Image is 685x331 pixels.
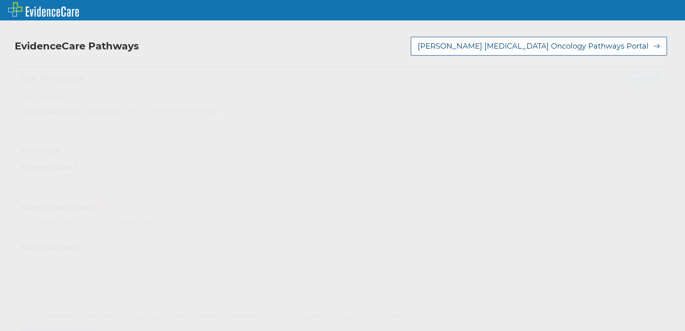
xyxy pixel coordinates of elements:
[523,94,572,101] span: [DATE] 09:08 ( [DATE] )
[21,243,660,252] label: Additional Details
[26,218,75,226] label: On Pathway
[629,75,658,83] span: View More
[627,74,660,84] button: View More
[85,107,139,116] span: Neoadjuvant TNT
[21,203,338,212] h2: Select Pathway Status
[21,145,660,155] h2: Pathways
[25,93,66,101] span: On Pathway
[15,40,139,52] h2: EvidenceCare Pathways
[418,41,649,51] span: [PERSON_NAME] [MEDICAL_DATA] Oncology Pathways Portal
[105,218,154,226] label: Off Pathway
[25,107,78,116] span: [MEDICAL_DATA]
[25,312,404,321] span: I have reviewed the selected clinical pathway and my treatment recommendations for this patient a...
[21,163,660,172] label: Pathway Name
[579,94,657,101] span: [PERSON_NAME] [PERSON_NAME]
[8,2,79,17] img: EvidenceCare
[26,177,49,186] div: Select...
[21,74,83,84] h2: Last Attestation
[411,37,667,56] button: [PERSON_NAME] [MEDICAL_DATA] Oncology Pathways Portal
[146,107,222,116] span: *Link to Protocol Search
